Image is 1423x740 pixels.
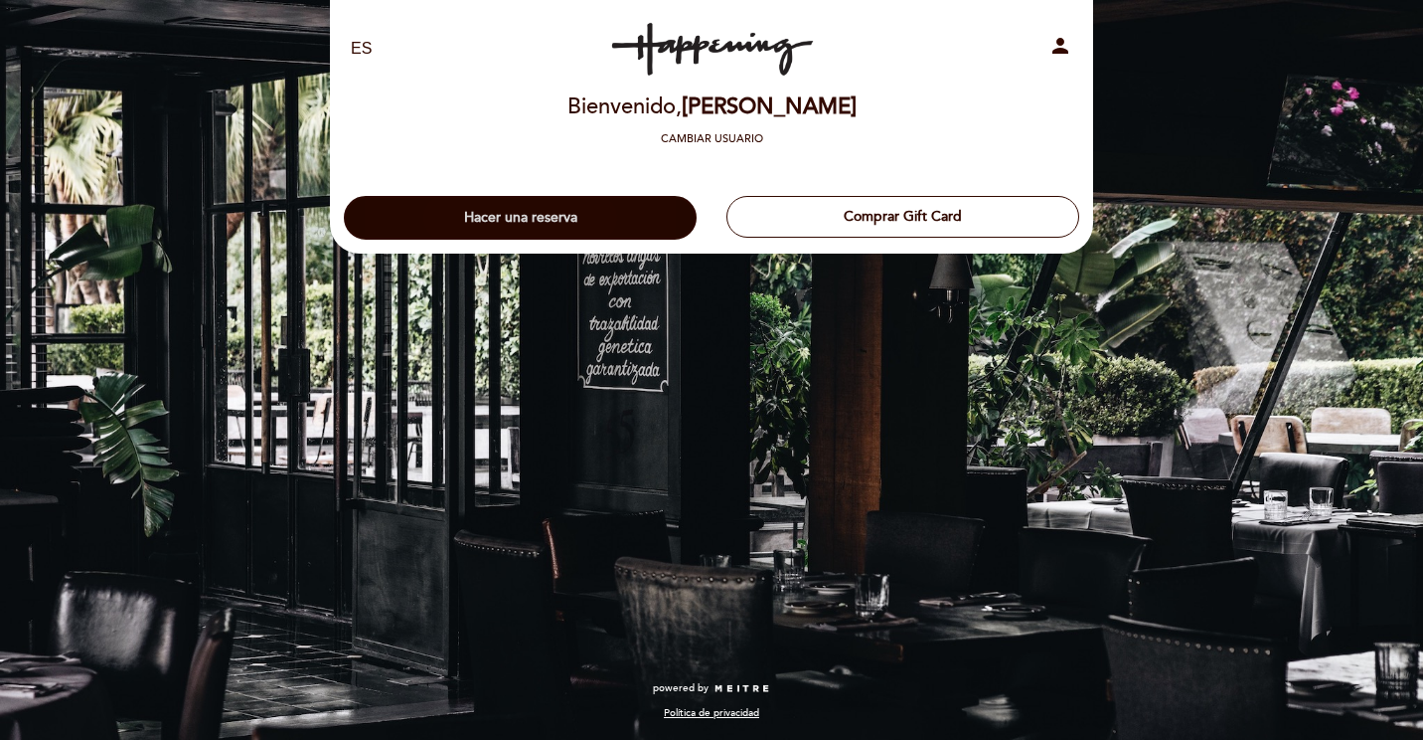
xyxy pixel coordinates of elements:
[567,95,857,119] h2: Bienvenido,
[1048,34,1072,58] i: person
[587,22,836,77] a: Happening Costanera
[655,130,769,148] button: Cambiar usuario
[713,684,770,694] img: MEITRE
[653,681,709,695] span: powered by
[726,196,1079,238] button: Comprar Gift Card
[682,93,857,120] span: [PERSON_NAME]
[664,706,759,720] a: Política de privacidad
[1048,34,1072,65] button: person
[344,196,697,240] button: Hacer una reserva
[653,681,770,695] a: powered by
